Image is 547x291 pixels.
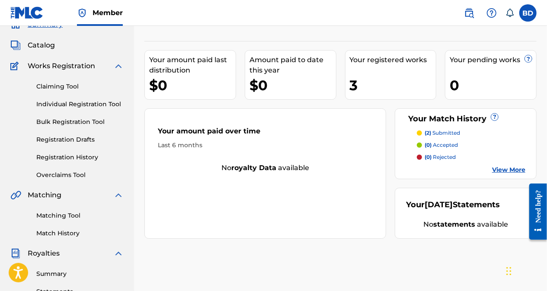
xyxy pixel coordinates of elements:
span: (0) [425,154,432,160]
div: Drag [506,258,512,284]
a: Matching Tool [36,211,124,220]
img: Works Registration [10,61,22,71]
img: MLC Logo [10,6,44,19]
img: Catalog [10,40,21,51]
div: Your registered works [350,55,436,65]
a: (0) rejected [417,153,525,161]
div: Your Match History [406,113,525,125]
span: (0) [425,142,432,148]
span: Catalog [28,40,55,51]
span: Works Registration [28,61,95,71]
span: [DATE] [425,200,453,209]
div: 3 [350,76,436,95]
a: Individual Registration Tool [36,100,124,109]
div: Your amount paid over time [158,126,373,141]
a: Registration Drafts [36,135,124,144]
img: search [464,8,474,18]
div: Last 6 months [158,141,373,150]
strong: royalty data [231,164,276,172]
div: User Menu [519,4,537,22]
div: No available [406,219,525,230]
iframe: Chat Widget [504,250,547,291]
img: expand [113,248,124,259]
span: ? [491,114,498,120]
a: Overclaims Tool [36,171,124,180]
strong: statements [433,220,475,228]
span: (2) [425,130,431,136]
span: Matching [28,190,61,200]
div: Notifications [505,9,514,17]
img: help [486,8,497,18]
div: $0 [250,76,336,95]
a: Match History [36,229,124,238]
div: 0 [450,76,536,95]
img: Top Rightsholder [77,8,87,18]
div: Your pending works [450,55,536,65]
a: (2) submitted [417,129,525,137]
img: expand [113,190,124,200]
iframe: Resource Center [523,177,547,247]
a: View More [492,165,525,174]
a: CatalogCatalog [10,40,55,51]
a: (0) accepted [417,141,525,149]
a: Public Search [461,4,478,22]
span: Royalties [28,248,60,259]
p: accepted [425,141,458,149]
div: Your Statements [406,199,500,211]
img: Matching [10,190,21,200]
p: rejected [425,153,456,161]
img: Royalties [10,248,21,259]
span: ? [525,55,532,62]
a: Claiming Tool [36,82,124,91]
span: Member [93,8,123,18]
p: submitted [425,129,460,137]
div: $0 [149,76,236,95]
a: Registration History [36,153,124,162]
img: expand [113,61,124,71]
div: Amount paid to date this year [250,55,336,76]
div: No available [145,163,386,173]
div: Your amount paid last distribution [149,55,236,76]
a: SummarySummary [10,19,63,30]
a: Bulk Registration Tool [36,117,124,127]
a: Summary [36,269,124,278]
div: Help [483,4,500,22]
